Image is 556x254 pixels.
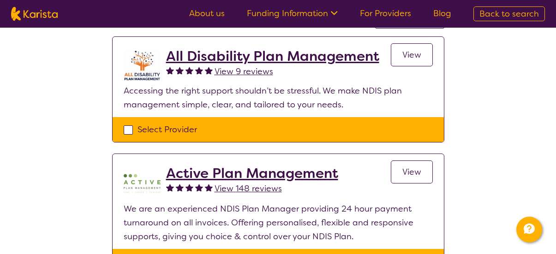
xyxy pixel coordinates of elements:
[195,183,203,191] img: fullstar
[11,7,58,21] img: Karista logo
[124,84,433,112] p: Accessing the right support shouldn’t be stressful. We make NDIS plan management simple, clear, a...
[195,66,203,74] img: fullstar
[433,8,451,19] a: Blog
[189,8,225,19] a: About us
[176,183,184,191] img: fullstar
[391,43,433,66] a: View
[185,66,193,74] img: fullstar
[360,8,411,19] a: For Providers
[391,160,433,183] a: View
[473,6,545,21] a: Back to search
[215,183,282,194] span: View 148 reviews
[166,183,174,191] img: fullstar
[402,166,421,177] span: View
[402,49,421,60] span: View
[247,8,338,19] a: Funding Information
[516,217,542,242] button: Channel Menu
[176,66,184,74] img: fullstar
[124,165,161,202] img: pypzb5qm7jexfhutod0x.png
[166,66,174,74] img: fullstar
[215,182,282,195] a: View 148 reviews
[215,65,273,78] a: View 9 reviews
[479,8,539,19] span: Back to search
[124,48,161,84] img: at5vqv0lot2lggohlylh.jpg
[205,66,213,74] img: fullstar
[166,165,338,182] a: Active Plan Management
[185,183,193,191] img: fullstar
[215,66,273,77] span: View 9 reviews
[124,202,433,243] p: We are an experienced NDIS Plan Manager providing 24 hour payment turnaround on all invoices. Off...
[166,48,379,65] a: All Disability Plan Management
[205,183,213,191] img: fullstar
